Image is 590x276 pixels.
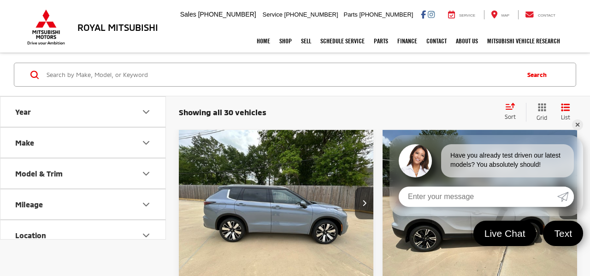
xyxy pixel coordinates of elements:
[451,29,483,53] a: About Us
[141,230,152,241] div: Location
[141,199,152,210] div: Mileage
[484,10,516,19] a: Map
[505,113,516,120] span: Sort
[198,11,256,18] span: [PHONE_NUMBER]
[296,29,316,53] a: Sell
[369,29,393,53] a: Parts: Opens in a new tab
[77,22,158,32] h3: Royal Mitsubishi
[428,11,435,18] a: Instagram: Click to visit our Instagram page
[393,29,422,53] a: Finance
[252,29,275,53] a: Home
[561,113,570,121] span: List
[0,189,166,219] button: MileageMileage
[538,13,555,18] span: Contact
[178,130,374,276] a: 2025 Mitsubishi Outlander SEL2025 Mitsubishi Outlander SEL2025 Mitsubishi Outlander SEL2025 Mitsu...
[483,29,565,53] a: Mitsubishi Vehicle Research
[275,29,296,53] a: Shop
[501,13,509,18] span: Map
[518,63,560,86] button: Search
[284,11,338,18] span: [PHONE_NUMBER]
[15,138,34,147] div: Make
[0,159,166,188] button: Model & TrimModel & Trim
[316,29,369,53] a: Schedule Service: Opens in a new tab
[549,227,577,240] span: Text
[473,221,537,246] a: Live Chat
[0,97,166,127] button: YearYear
[537,114,547,122] span: Grid
[15,169,63,178] div: Model & Trim
[178,130,374,276] div: 2025 Mitsubishi Outlander SEL 0
[421,11,426,18] a: Facebook: Click to visit our Facebook page
[263,11,283,18] span: Service
[359,11,413,18] span: [PHONE_NUMBER]
[500,103,526,121] button: Select sort value
[0,220,166,250] button: LocationLocation
[141,137,152,148] div: Make
[399,187,557,207] input: Enter your message
[557,187,574,207] a: Submit
[179,107,266,117] span: Showing all 30 vehicles
[526,103,554,122] button: Grid View
[15,107,31,116] div: Year
[355,187,373,219] button: Next image
[422,29,451,53] a: Contact
[25,9,67,45] img: Mitsubishi
[441,10,482,19] a: Service
[180,11,196,18] span: Sales
[141,106,152,117] div: Year
[382,130,578,276] div: 2025 Mitsubishi Eclipse Cross SE 0
[0,128,166,158] button: MakeMake
[480,227,530,240] span: Live Chat
[399,144,432,177] img: Agent profile photo
[441,144,574,177] div: Have you already test driven our latest models? You absolutely should!
[141,168,152,179] div: Model & Trim
[554,103,577,122] button: List View
[518,10,562,19] a: Contact
[343,11,357,18] span: Parts
[459,13,475,18] span: Service
[15,231,46,240] div: Location
[543,221,583,246] a: Text
[46,64,518,86] input: Search by Make, Model, or Keyword
[15,200,43,209] div: Mileage
[382,130,578,276] a: 2025 Mitsubishi Eclipse Cross SE2025 Mitsubishi Eclipse Cross SE2025 Mitsubishi Eclipse Cross SE2...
